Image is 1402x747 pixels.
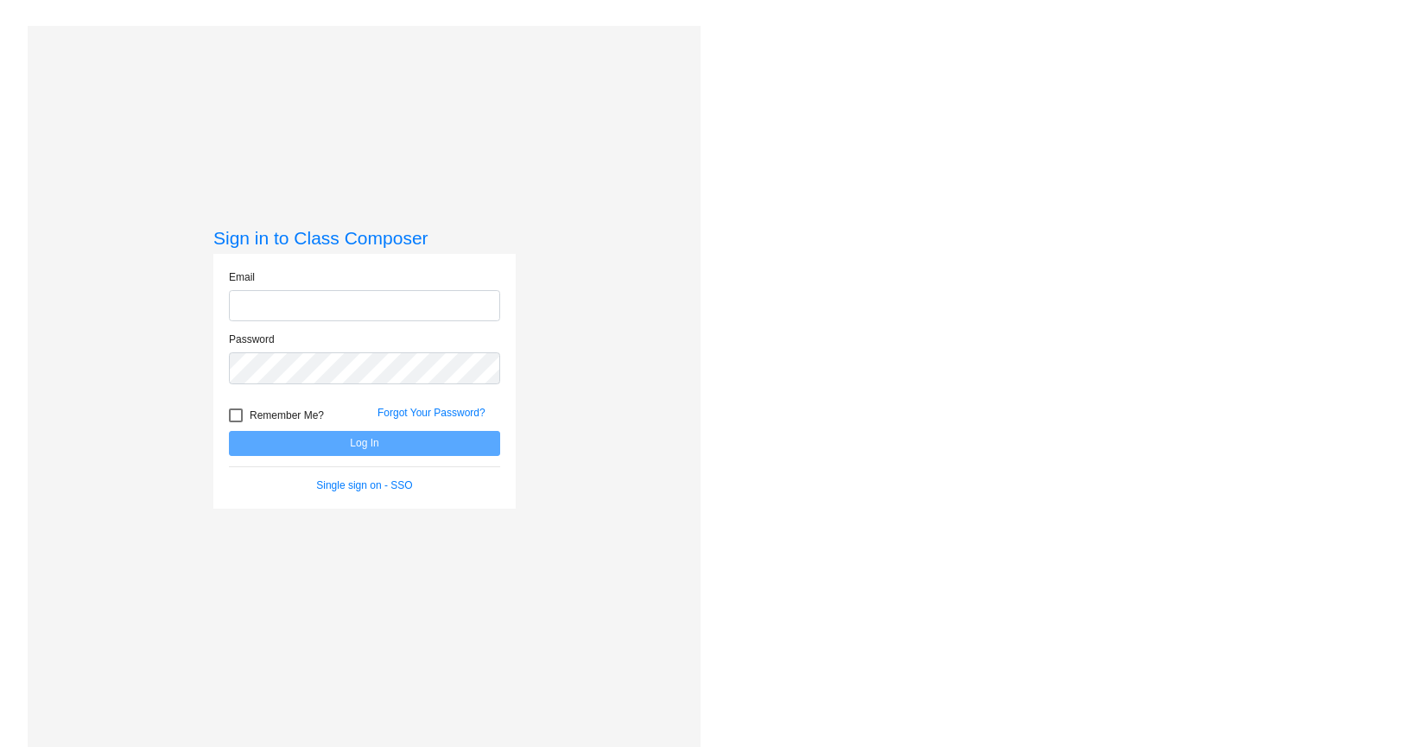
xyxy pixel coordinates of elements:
label: Email [229,269,255,285]
label: Password [229,332,275,347]
a: Forgot Your Password? [377,407,485,419]
a: Single sign on - SSO [316,479,412,491]
button: Log In [229,431,500,456]
span: Remember Me? [250,405,324,426]
h3: Sign in to Class Composer [213,227,516,249]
